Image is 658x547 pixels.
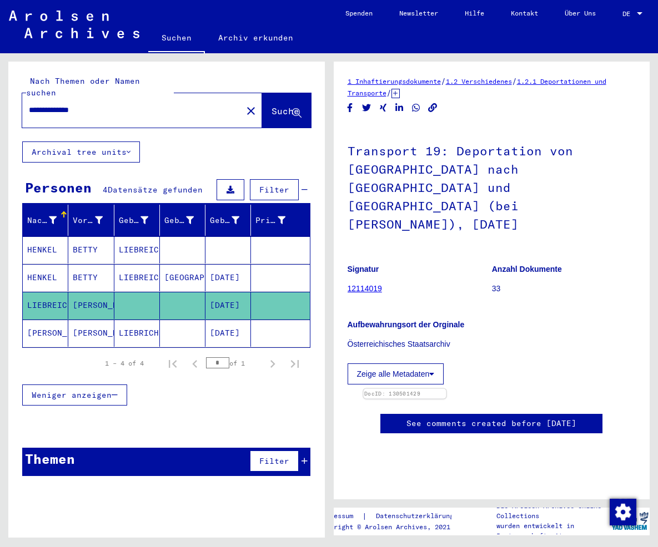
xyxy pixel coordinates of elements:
div: 1 – 4 of 4 [105,358,144,368]
mat-icon: close [244,104,258,118]
button: Suche [262,93,311,128]
div: Geburtsdatum [210,211,253,229]
div: Prisoner # [255,211,299,229]
a: 1 Inhaftierungsdokumente [348,77,441,85]
mat-cell: HENKEL [23,264,68,291]
div: Geburt‏ [164,211,208,229]
p: wurden entwickelt in Partnerschaft mit [496,521,610,541]
a: Archiv erkunden [205,24,307,51]
mat-header-cell: Vorname [68,205,114,236]
span: / [512,76,517,86]
span: / [386,88,391,98]
div: Nachname [27,215,57,226]
a: DocID: 130501429 [364,391,420,397]
mat-header-cell: Geburtsdatum [205,205,251,236]
mat-header-cell: Prisoner # [251,205,309,236]
mat-label: Nach Themen oder Namen suchen [26,76,140,98]
img: Arolsen_neg.svg [9,11,139,38]
span: Suche [272,105,299,117]
div: Geburtsdatum [210,215,239,226]
span: DE [622,10,635,18]
div: Vorname [73,211,116,229]
mat-cell: HENKEL [23,236,68,264]
span: Datensätze gefunden [108,185,203,195]
mat-cell: [PERSON_NAME] [68,292,114,319]
a: 1.2 Verschiedenes [446,77,512,85]
mat-cell: BETTY [68,264,114,291]
button: Last page [284,352,306,374]
a: 12114019 [348,284,382,293]
mat-cell: [DATE] [205,292,251,319]
button: Share on Xing [378,101,389,115]
button: Filter [250,450,299,472]
b: Anzahl Dokumente [492,265,562,273]
div: Geburtsname [119,211,162,229]
a: Impressum [318,510,362,522]
mat-cell: LIEBRICH [114,320,160,347]
div: Geburt‏ [164,215,194,226]
span: Filter [259,185,289,195]
mat-cell: [PERSON_NAME] [23,320,68,347]
button: Archival tree units [22,141,140,163]
a: Datenschutzerklärung [367,510,467,522]
mat-header-cell: Geburt‏ [160,205,205,236]
button: Share on LinkedIn [394,101,405,115]
div: | [318,510,467,522]
button: Weniger anzeigen [22,384,127,406]
button: Zeige alle Metadaten [348,363,444,384]
p: 33 [492,283,636,295]
span: / [441,76,446,86]
div: Themen [25,449,75,469]
button: Clear [240,99,262,121]
p: Die Arolsen Archives Online-Collections [496,501,610,521]
button: Copy link [427,101,439,115]
mat-cell: LIEBREICH [114,236,160,264]
b: Signatur [348,265,379,273]
mat-cell: [PERSON_NAME] [68,320,114,347]
p: Copyright © Arolsen Archives, 2021 [318,522,467,532]
button: Share on Twitter [361,101,373,115]
mat-cell: [DATE] [205,320,251,347]
span: Filter [259,456,289,466]
a: See comments created before [DATE] [406,418,576,429]
div: Geburtsname [119,215,148,226]
button: First page [162,352,184,374]
mat-cell: BETTY [68,236,114,264]
img: Zustimmung ändern [610,499,636,525]
div: Vorname [73,215,102,226]
mat-cell: [GEOGRAPHIC_DATA] [160,264,205,291]
div: Prisoner # [255,215,285,226]
span: Weniger anzeigen [32,390,112,400]
div: Nachname [27,211,71,229]
p: Österreichisches Staatsarchiv [348,338,636,350]
mat-cell: [DATE] [205,264,251,291]
span: 4 [103,185,108,195]
div: of 1 [206,358,262,368]
button: Previous page [184,352,206,374]
button: Share on WhatsApp [410,101,422,115]
mat-header-cell: Geburtsname [114,205,160,236]
button: Share on Facebook [344,101,356,115]
mat-cell: LIEBREICH [23,292,68,319]
h1: Transport 19: Deportation von [GEOGRAPHIC_DATA] nach [GEOGRAPHIC_DATA] und [GEOGRAPHIC_DATA] (bei... [348,125,636,247]
div: Personen [25,178,92,197]
mat-header-cell: Nachname [23,205,68,236]
a: Suchen [148,24,205,53]
b: Aufbewahrungsort der Orginale [348,320,465,329]
mat-cell: LIEBREICH [114,264,160,291]
button: Filter [250,179,299,200]
button: Next page [262,352,284,374]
